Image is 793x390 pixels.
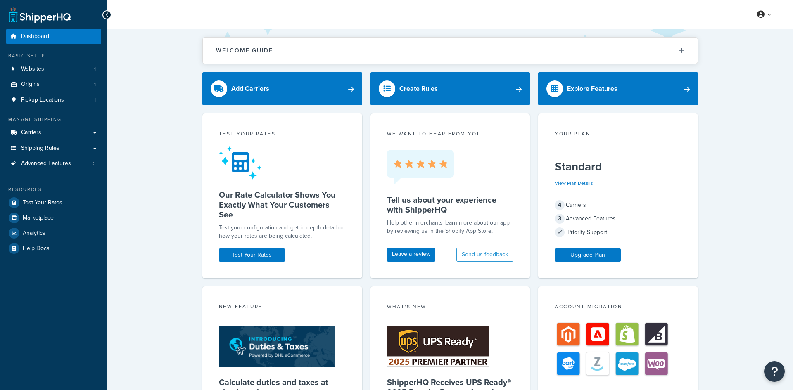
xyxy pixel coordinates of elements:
[399,83,438,95] div: Create Rules
[21,81,40,88] span: Origins
[6,195,101,210] a: Test Your Rates
[93,160,96,167] span: 3
[567,83,617,95] div: Explore Features
[456,248,513,262] button: Send us feedback
[6,156,101,171] a: Advanced Features3
[219,248,285,262] a: Test Your Rates
[370,72,530,105] a: Create Rules
[23,215,54,222] span: Marketplace
[6,29,101,44] a: Dashboard
[21,33,49,40] span: Dashboard
[23,245,50,252] span: Help Docs
[21,160,71,167] span: Advanced Features
[555,200,565,210] span: 4
[6,61,101,77] a: Websites1
[219,130,346,139] div: Test your rates
[21,129,41,136] span: Carriers
[6,125,101,140] a: Carriers
[555,180,593,187] a: View Plan Details
[202,72,362,105] a: Add Carriers
[555,199,681,211] div: Carriers
[21,97,64,104] span: Pickup Locations
[94,81,96,88] span: 1
[555,248,621,262] a: Upgrade Plan
[555,130,681,139] div: Your Plan
[21,145,59,152] span: Shipping Rules
[555,214,565,224] span: 3
[219,303,346,312] div: New Feature
[6,156,101,171] li: Advanced Features
[555,303,681,312] div: Account Migration
[387,130,514,137] p: we want to hear from you
[6,92,101,108] li: Pickup Locations
[6,141,101,156] a: Shipping Rules
[387,195,514,215] h5: Tell us about your experience with ShipperHQ
[555,160,681,173] h5: Standard
[387,248,435,262] a: Leave a review
[231,83,269,95] div: Add Carriers
[555,213,681,225] div: Advanced Features
[219,224,346,240] div: Test your configuration and get in-depth detail on how your rates are being calculated.
[6,116,101,123] div: Manage Shipping
[6,92,101,108] a: Pickup Locations1
[6,186,101,193] div: Resources
[216,47,273,54] h2: Welcome Guide
[6,61,101,77] li: Websites
[203,38,698,64] button: Welcome Guide
[555,227,681,238] div: Priority Support
[538,72,698,105] a: Explore Features
[6,241,101,256] a: Help Docs
[6,77,101,92] a: Origins1
[387,303,514,312] div: What's New
[21,66,44,73] span: Websites
[6,226,101,241] a: Analytics
[94,97,96,104] span: 1
[23,230,45,237] span: Analytics
[6,210,101,225] a: Marketplace
[387,219,514,235] p: Help other merchants learn more about our app by reviewing us in the Shopify App Store.
[219,190,346,220] h5: Our Rate Calculator Shows You Exactly What Your Customers See
[6,52,101,59] div: Basic Setup
[94,66,96,73] span: 1
[23,199,62,206] span: Test Your Rates
[6,77,101,92] li: Origins
[764,361,785,382] button: Open Resource Center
